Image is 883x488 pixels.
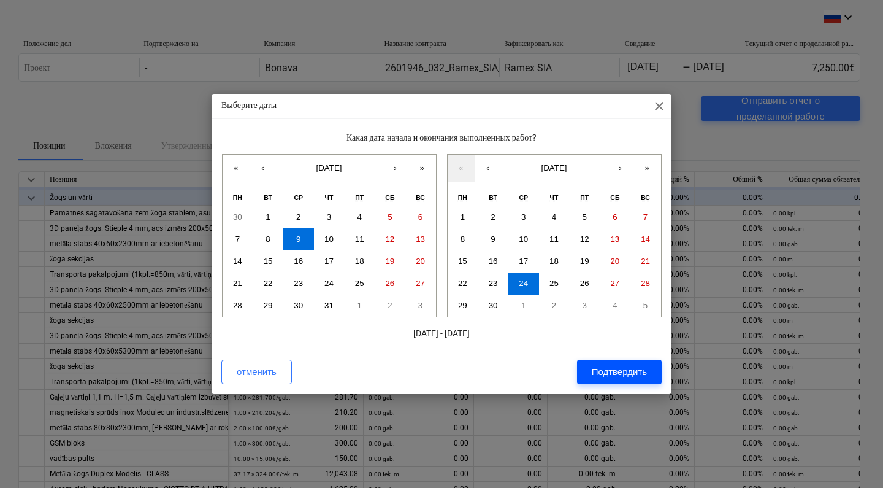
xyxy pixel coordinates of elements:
[223,273,253,295] button: 21 июля 2025 г.
[223,228,253,250] button: 7 июля 2025 г.
[478,228,508,250] button: 9 сентября 2025 г.
[294,301,303,310] abbr: 30 июля 2025 г.
[541,163,567,172] span: [DATE]
[630,206,661,228] button: 7 сентября 2025 г.
[405,273,436,295] button: 27 июля 2025 г.
[549,257,559,266] abbr: 18 сентября 2025 г.
[357,212,361,222] abbr: 4 июля 2025 г.
[630,273,661,295] button: 28 сентября 2025 г.
[448,206,478,228] button: 1 сентября 2025 г.
[458,279,467,288] abbr: 22 сентября 2025 г.
[600,228,630,250] button: 13 сентября 2025 г.
[478,273,508,295] button: 23 сентября 2025 г.
[448,295,478,317] button: 29 сентября 2025 г.
[253,250,283,273] button: 15 июля 2025 г.
[458,257,467,266] abbr: 15 сентября 2025 г.
[448,228,478,250] button: 8 сентября 2025 г.
[458,194,467,201] abbr: понедельник
[569,273,600,295] button: 26 сентября 2025 г.
[582,212,586,222] abbr: 5 сентября 2025 г.
[577,360,662,384] button: Подтвердить
[580,257,589,266] abbr: 19 сентября 2025 г.
[539,273,570,295] button: 25 сентября 2025 г.
[416,234,425,244] abbr: 13 июля 2025 г.
[643,301,648,310] abbr: 5 октября 2025 г.
[475,155,502,182] button: ‹
[416,194,425,201] abbr: воскресенье
[610,234,619,244] abbr: 13 сентября 2025 г.
[641,194,650,201] abbr: воскресенье
[264,301,273,310] abbr: 29 июля 2025 г.
[569,295,600,317] button: 3 октября 2025 г.
[580,234,589,244] abbr: 12 сентября 2025 г.
[478,206,508,228] button: 2 сентября 2025 г.
[461,234,465,244] abbr: 8 сентября 2025 г.
[521,301,526,310] abbr: 1 октября 2025 г.
[569,250,600,273] button: 19 сентября 2025 г.
[221,327,662,340] p: [DATE] - [DATE]
[233,212,242,222] abbr: 30 июня 2025 г.
[630,295,661,317] button: 5 октября 2025 г.
[385,234,394,244] abbr: 12 июля 2025 г.
[327,212,331,222] abbr: 3 июля 2025 г.
[264,194,272,201] abbr: вторник
[652,99,667,114] span: close
[600,295,630,317] button: 4 октября 2025 г.
[385,257,394,266] abbr: 19 июля 2025 г.
[344,228,375,250] button: 11 июля 2025 г.
[478,295,508,317] button: 30 сентября 2025 г.
[355,279,364,288] abbr: 25 июля 2025 г.
[478,250,508,273] button: 16 сентября 2025 г.
[519,257,528,266] abbr: 17 сентября 2025 г.
[539,206,570,228] button: 4 сентября 2025 г.
[580,194,589,201] abbr: пятница
[508,250,539,273] button: 17 сентября 2025 г.
[221,99,277,112] p: Выберите даты
[314,295,345,317] button: 31 июля 2025 г.
[630,228,661,250] button: 14 сентября 2025 г.
[355,234,364,244] abbr: 11 июля 2025 г.
[324,234,334,244] abbr: 10 июля 2025 г.
[264,279,273,288] abbr: 22 июля 2025 г.
[489,301,498,310] abbr: 30 сентября 2025 г.
[461,212,465,222] abbr: 1 сентября 2025 г.
[582,301,586,310] abbr: 3 октября 2025 г.
[344,206,375,228] button: 4 июля 2025 г.
[489,279,498,288] abbr: 23 сентября 2025 г.
[489,257,498,266] abbr: 16 сентября 2025 г.
[253,273,283,295] button: 22 июля 2025 г.
[314,228,345,250] button: 10 июля 2025 г.
[235,234,240,244] abbr: 7 июля 2025 г.
[221,131,662,144] p: Какая дата начала и окончания выполненных работ?
[375,295,405,317] button: 2 августа 2025 г.
[233,301,242,310] abbr: 28 июля 2025 г.
[634,155,661,182] button: »
[253,206,283,228] button: 1 июля 2025 г.
[416,279,425,288] abbr: 27 июля 2025 г.
[405,228,436,250] button: 13 июля 2025 г.
[375,228,405,250] button: 12 июля 2025 г.
[600,273,630,295] button: 27 сентября 2025 г.
[508,228,539,250] button: 10 сентября 2025 г.
[223,155,250,182] button: «
[641,234,650,244] abbr: 14 сентября 2025 г.
[277,155,382,182] button: [DATE]
[223,250,253,273] button: 14 июля 2025 г.
[552,212,556,222] abbr: 4 сентября 2025 г.
[405,206,436,228] button: 6 июля 2025 г.
[418,301,422,310] abbr: 3 августа 2025 г.
[607,155,634,182] button: ›
[264,257,273,266] abbr: 15 июля 2025 г.
[375,206,405,228] button: 5 июля 2025 г.
[448,250,478,273] button: 15 сентября 2025 г.
[549,279,559,288] abbr: 25 сентября 2025 г.
[250,155,277,182] button: ‹
[388,301,392,310] abbr: 2 августа 2025 г.
[519,234,528,244] abbr: 10 сентября 2025 г.
[613,212,617,222] abbr: 6 сентября 2025 г.
[448,155,475,182] button: «
[519,194,528,201] abbr: среда
[610,257,619,266] abbr: 20 сентября 2025 г.
[416,257,425,266] abbr: 20 июля 2025 г.
[283,295,314,317] button: 30 июля 2025 г.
